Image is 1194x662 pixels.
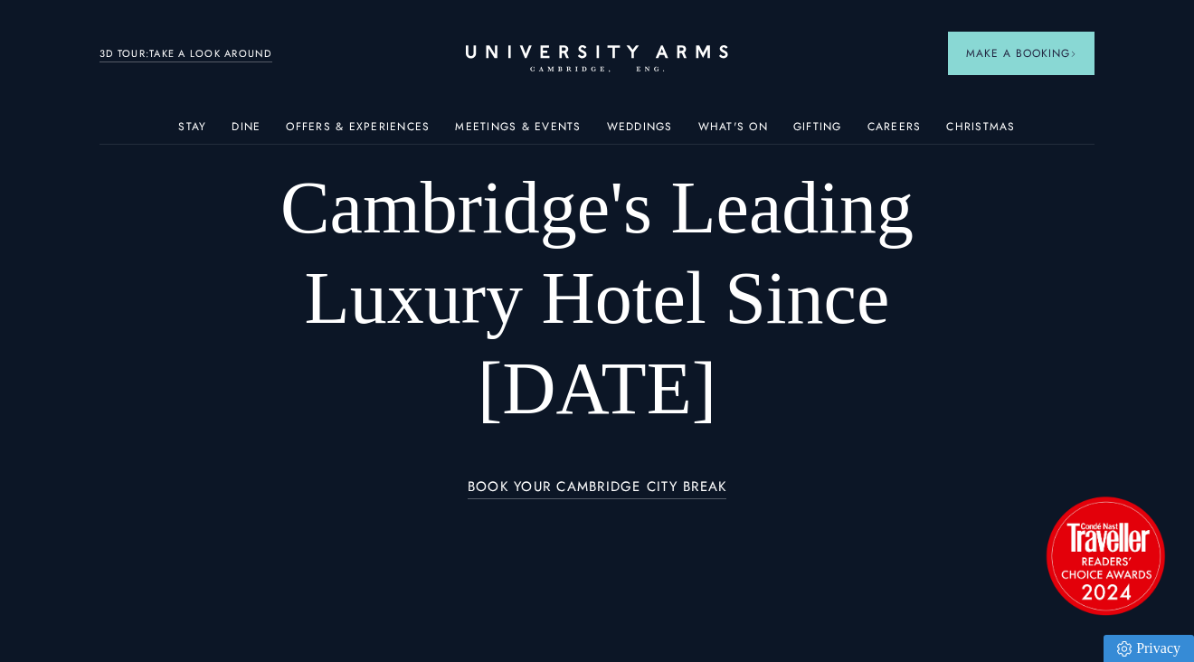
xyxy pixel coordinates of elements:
button: Make a BookingArrow icon [948,32,1094,75]
a: Stay [178,120,206,144]
a: Christmas [946,120,1015,144]
img: Arrow icon [1070,51,1076,57]
a: Home [466,45,728,73]
img: Privacy [1117,641,1132,657]
span: Make a Booking [966,45,1076,61]
a: Weddings [607,120,673,144]
a: What's On [698,120,768,144]
a: Gifting [793,120,842,144]
a: BOOK YOUR CAMBRIDGE CITY BREAK [468,479,727,500]
a: Careers [867,120,922,144]
a: 3D TOUR:TAKE A LOOK AROUND [99,46,272,62]
img: image-2524eff8f0c5d55edbf694693304c4387916dea5-1501x1501-png [1038,487,1173,623]
a: Meetings & Events [455,120,581,144]
h1: Cambridge's Leading Luxury Hotel Since [DATE] [199,163,995,434]
a: Dine [232,120,261,144]
a: Privacy [1104,635,1194,662]
a: Offers & Experiences [286,120,430,144]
